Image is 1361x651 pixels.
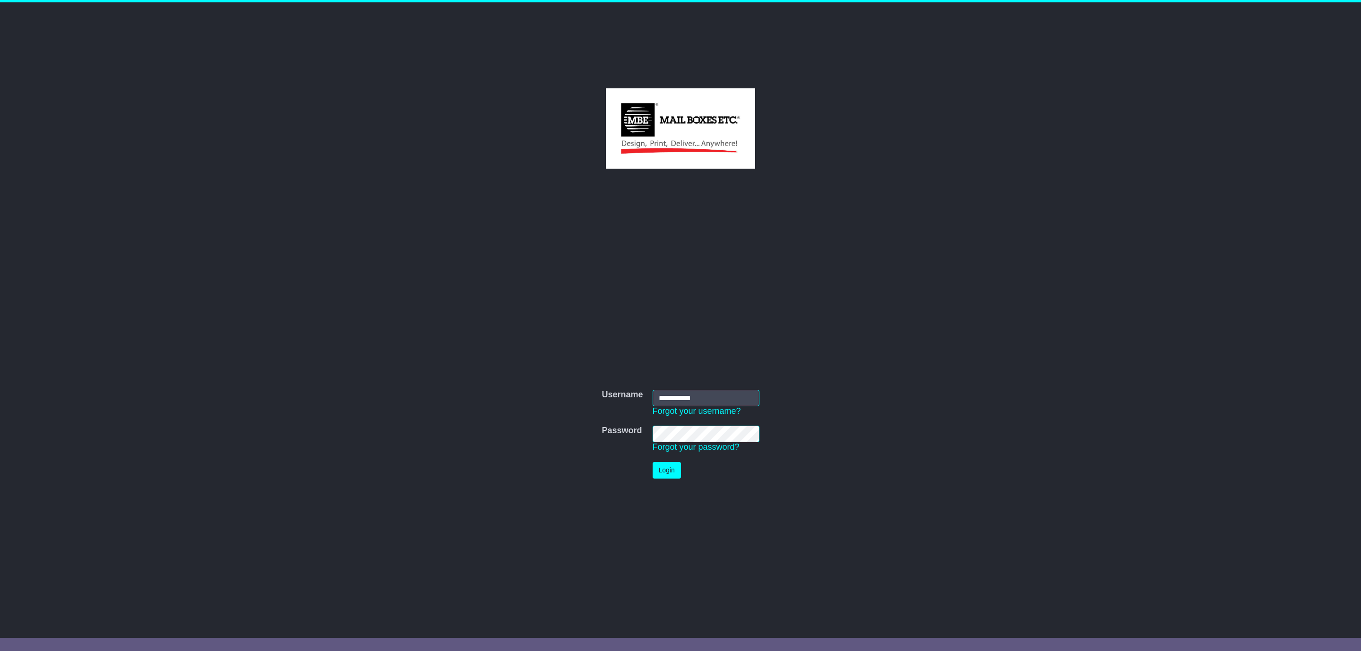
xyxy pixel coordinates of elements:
[653,442,740,452] a: Forgot your password?
[606,88,755,169] img: MBE Lane Cove
[602,426,642,436] label: Password
[653,462,681,479] button: Login
[653,406,741,416] a: Forgot your username?
[602,390,643,400] label: Username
